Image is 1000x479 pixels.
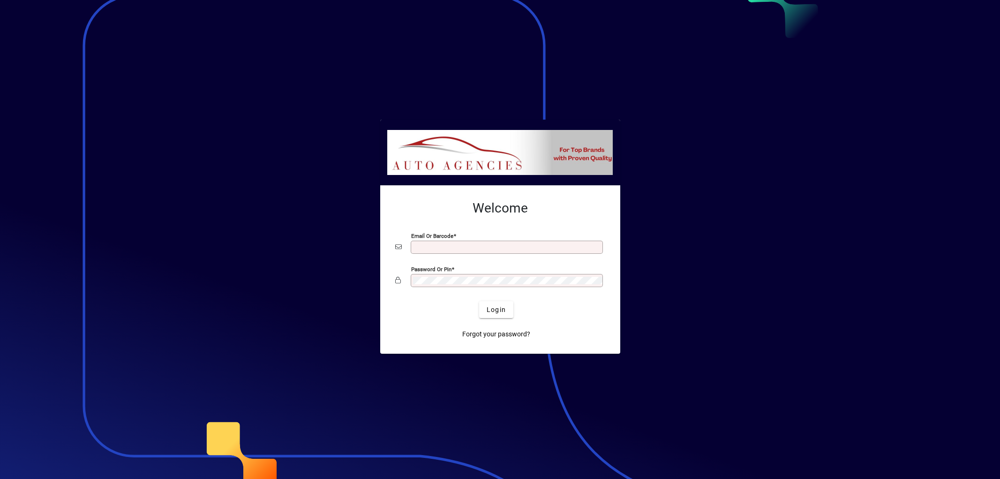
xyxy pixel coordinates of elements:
mat-label: Email or Barcode [411,233,453,239]
span: Login [487,305,506,315]
button: Login [479,301,513,318]
span: Forgot your password? [462,329,530,339]
mat-label: Password or Pin [411,266,451,273]
a: Forgot your password? [459,326,534,342]
h2: Welcome [395,200,605,216]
